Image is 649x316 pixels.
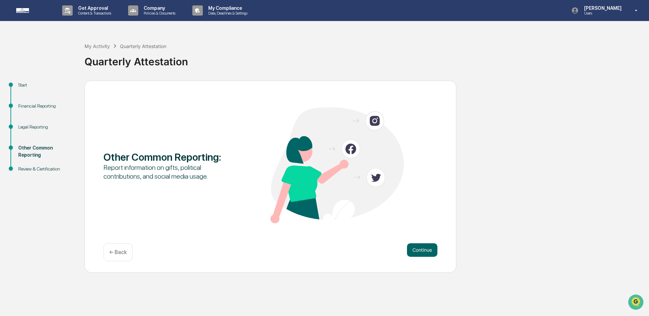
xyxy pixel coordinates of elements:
p: Policies & Documents [138,11,179,16]
p: How can we help? [7,14,123,25]
div: Financial Reporting [18,103,74,110]
div: Quarterly Attestation [85,50,646,68]
img: logo [16,8,49,13]
p: Users [579,11,625,16]
iframe: Open customer support [627,294,646,312]
div: Report information on gifts, political contributions, and social media usage. [103,163,237,181]
p: Get Approval [73,5,115,11]
button: Start new chat [115,54,123,62]
p: ← Back [109,249,127,255]
div: Start [18,82,74,89]
div: 🔎 [7,99,12,104]
img: Other Common Reporting [270,107,404,223]
span: Attestations [56,85,84,92]
a: 🖐️Preclearance [4,83,46,95]
span: Pylon [67,115,82,120]
div: Legal Reporting [18,123,74,131]
div: We're available if you need us! [23,59,86,64]
span: Preclearance [14,85,44,92]
div: 🖐️ [7,86,12,91]
a: 🔎Data Lookup [4,95,45,108]
div: 🗄️ [49,86,54,91]
span: Data Lookup [14,98,43,105]
div: Other Common Reporting [18,144,74,159]
a: Powered byPylon [48,114,82,120]
div: Review & Certification [18,165,74,173]
a: 🗄️Attestations [46,83,87,95]
p: Content & Transactions [73,11,115,16]
button: Continue [407,243,437,257]
p: My Compliance [203,5,251,11]
img: 1746055101610-c473b297-6a78-478c-a979-82029cc54cd1 [7,52,19,64]
div: Start new chat [23,52,111,59]
div: My Activity [85,43,110,49]
p: Data, Deadlines & Settings [203,11,251,16]
p: [PERSON_NAME] [579,5,625,11]
div: Other Common Reporting : [103,151,237,163]
p: Company [138,5,179,11]
div: Quarterly Attestation [120,43,166,49]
